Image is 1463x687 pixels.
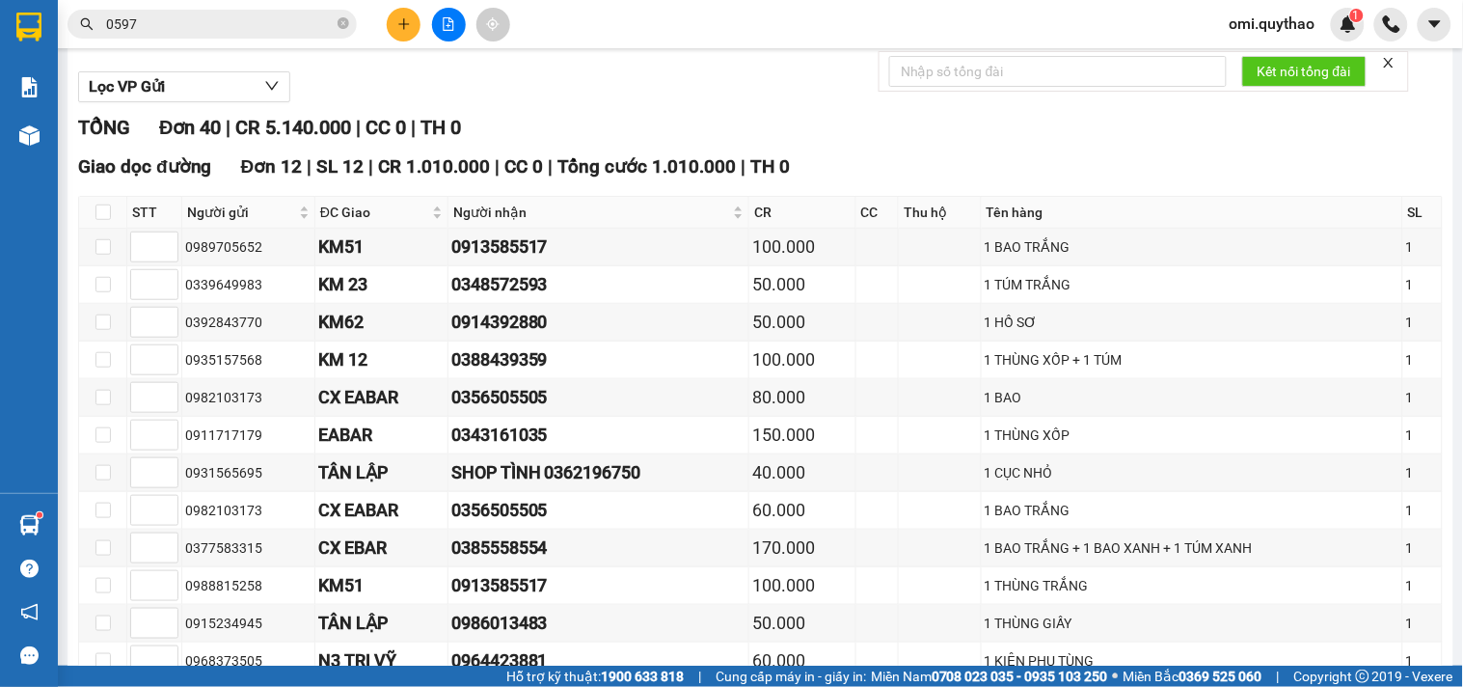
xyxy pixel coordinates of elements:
div: 100.000 [752,346,852,373]
span: Hỗ trợ kỹ thuật: [506,666,684,687]
span: Người gửi [187,202,295,223]
span: message [20,646,39,665]
div: CX EABAR [318,384,445,411]
div: 0968373505 [185,650,312,672]
img: warehouse-icon [19,125,40,146]
div: 0986013483 [451,610,746,637]
span: Đơn 12 [241,155,303,178]
div: 0388439359 [451,346,746,373]
span: TỔNG [78,116,130,139]
button: file-add [432,8,466,41]
span: Người nhận [453,202,730,223]
span: 1 [1353,9,1360,22]
span: file-add [442,17,455,31]
span: aim [486,17,500,31]
span: question-circle [20,560,39,578]
div: 1 THÙNG GIẤY [985,613,1399,634]
div: KM51 [318,572,445,599]
div: 1 THÙNG XỐP [985,425,1399,446]
span: notification [20,603,39,621]
span: ĐC Giao [320,202,428,223]
button: Lọc VP Gửi [78,71,290,102]
div: 0339649983 [185,274,312,295]
img: icon-new-feature [1340,15,1357,33]
div: 100.000 [752,572,852,599]
span: | [741,155,745,178]
span: CC 0 [504,155,543,178]
th: Tên hàng [982,197,1403,229]
div: 60.000 [752,647,852,674]
span: Miền Nam [871,666,1108,687]
th: SL [1403,197,1443,229]
div: CX EBAR [318,535,445,562]
div: 1 [1406,312,1439,333]
div: 150.000 [752,422,852,449]
span: | [226,116,230,139]
span: plus [397,17,411,31]
sup: 1 [37,512,42,518]
div: 0982103173 [185,500,312,521]
button: aim [476,8,510,41]
div: 1 [1406,500,1439,521]
div: KM 12 [318,346,445,373]
div: 0385558554 [451,535,746,562]
div: 0392843770 [185,312,312,333]
div: 1 [1406,650,1439,672]
div: 0931565695 [185,462,312,483]
span: close [1382,56,1395,69]
span: Giao dọc đường [78,155,212,178]
img: warehouse-icon [19,515,40,536]
div: 0915234945 [185,613,312,634]
img: solution-icon [19,77,40,97]
div: 1 CỤC NHỎ [985,462,1399,483]
th: CR [749,197,855,229]
span: Kết nối tổng đài [1258,61,1351,82]
div: 0988815258 [185,575,312,596]
span: | [307,155,312,178]
span: CC 0 [366,116,406,139]
span: search [80,17,94,31]
span: ⚪️ [1113,673,1119,680]
div: 1 THÙNG XỐP + 1 TÚM [985,349,1399,371]
input: Tìm tên, số ĐT hoặc mã đơn [106,14,334,35]
div: 1 TÚM TRẮNG [985,274,1399,295]
span: TH 0 [750,155,790,178]
span: | [1277,666,1280,687]
div: 0377583315 [185,537,312,559]
div: TÂN LẬP [318,459,445,486]
div: 0913585517 [451,234,746,261]
th: Thu hộ [899,197,982,229]
div: 1 [1406,387,1439,408]
strong: 0369 525 060 [1179,669,1262,684]
span: close-circle [338,15,349,34]
div: 0989705652 [185,236,312,258]
span: close-circle [338,17,349,29]
th: CC [856,197,899,229]
div: 80.000 [752,384,852,411]
span: down [264,78,280,94]
div: 0343161035 [451,422,746,449]
span: TH 0 [420,116,461,139]
span: CR 5.140.000 [235,116,351,139]
span: | [411,116,416,139]
div: 0356505505 [451,497,746,524]
div: 1 [1406,575,1439,596]
th: STT [127,197,182,229]
span: Cung cấp máy in - giấy in: [716,666,866,687]
div: 1 [1406,236,1439,258]
div: 1 [1406,349,1439,371]
span: | [495,155,500,178]
div: 0348572593 [451,271,746,298]
span: omi.quythao [1214,12,1331,36]
span: | [368,155,373,178]
div: 1 BAO TRẮNG + 1 BAO XANH + 1 TÚM XANH [985,537,1399,559]
div: 50.000 [752,610,852,637]
div: 1 [1406,613,1439,634]
div: 1 BAO TRẮNG [985,236,1399,258]
span: Đơn 40 [159,116,221,139]
div: N3 TRỊ VỸ [318,647,445,674]
div: 50.000 [752,309,852,336]
div: 170.000 [752,535,852,562]
div: KM62 [318,309,445,336]
div: 1 [1406,274,1439,295]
